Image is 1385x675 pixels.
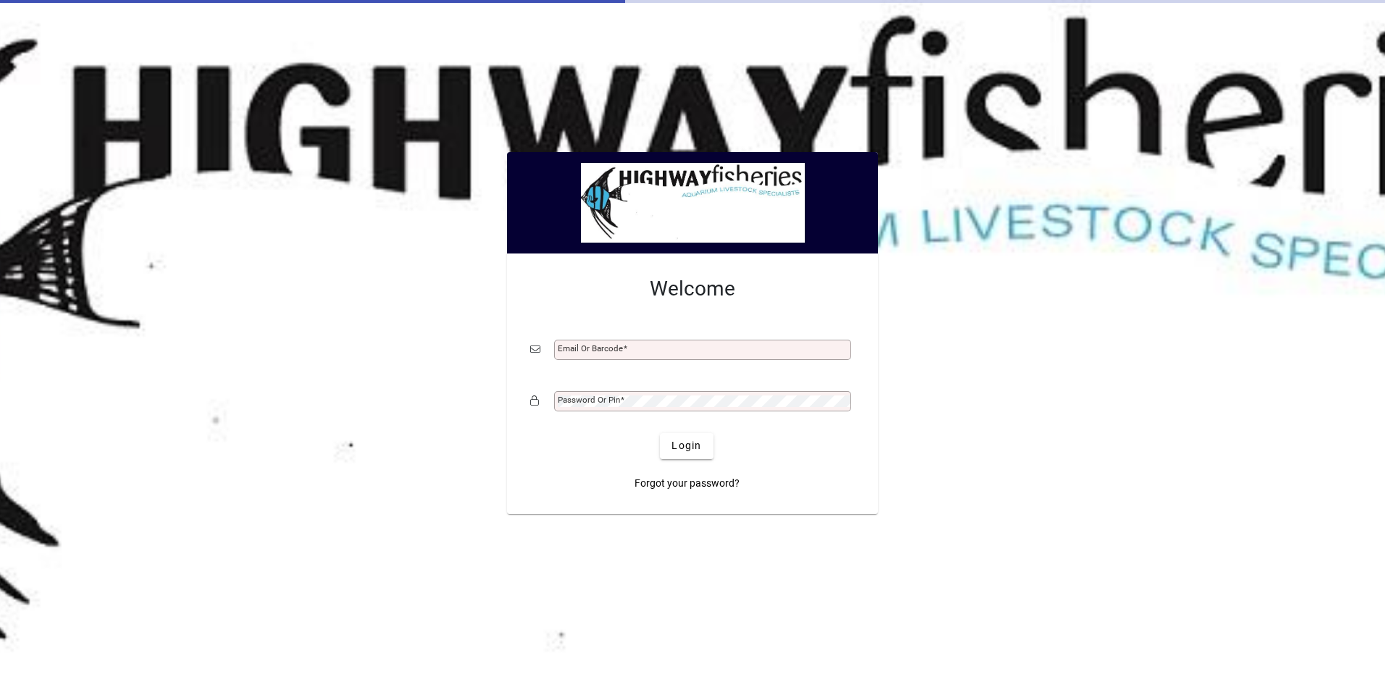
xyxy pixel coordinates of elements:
[558,343,623,353] mat-label: Email or Barcode
[629,471,745,497] a: Forgot your password?
[660,433,713,459] button: Login
[635,476,740,491] span: Forgot your password?
[671,438,701,453] span: Login
[558,395,620,405] mat-label: Password or Pin
[530,277,855,301] h2: Welcome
